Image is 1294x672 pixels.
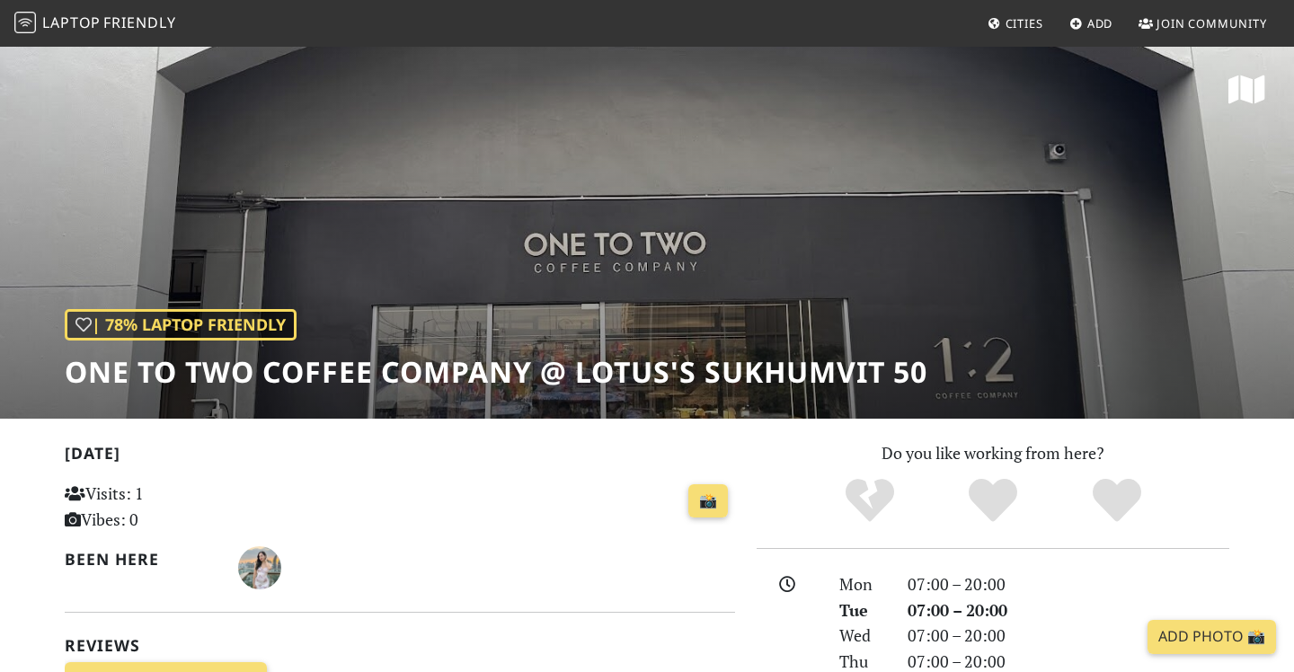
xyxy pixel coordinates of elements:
[65,636,735,655] h2: Reviews
[103,13,175,32] span: Friendly
[1157,15,1267,31] span: Join Community
[1131,7,1274,40] a: Join Community
[897,597,1240,623] div: 07:00 – 20:00
[980,7,1050,40] a: Cities
[14,8,176,40] a: LaptopFriendly LaptopFriendly
[1006,15,1043,31] span: Cities
[808,476,932,526] div: No
[65,481,274,533] p: Visits: 1 Vibes: 0
[14,12,36,33] img: LaptopFriendly
[1087,15,1113,31] span: Add
[897,623,1240,649] div: 07:00 – 20:00
[829,597,897,623] div: Tue
[238,546,281,589] img: 6685-chatchada.jpg
[65,550,217,569] h2: Been here
[1148,620,1276,654] a: Add Photo 📸
[1055,476,1179,526] div: Definitely!
[65,444,735,470] h2: [DATE]
[688,484,728,518] a: 📸
[65,355,927,389] h1: ONE TO TWO COFFEE COMPANY @ Lotus's Sukhumvit 50
[931,476,1055,526] div: Yes
[42,13,101,32] span: Laptop
[238,555,281,577] span: Chatchada Temsri
[1062,7,1121,40] a: Add
[757,440,1229,466] p: Do you like working from here?
[65,309,297,340] div: | 78% Laptop Friendly
[897,571,1240,597] div: 07:00 – 20:00
[829,623,897,649] div: Wed
[829,571,897,597] div: Mon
